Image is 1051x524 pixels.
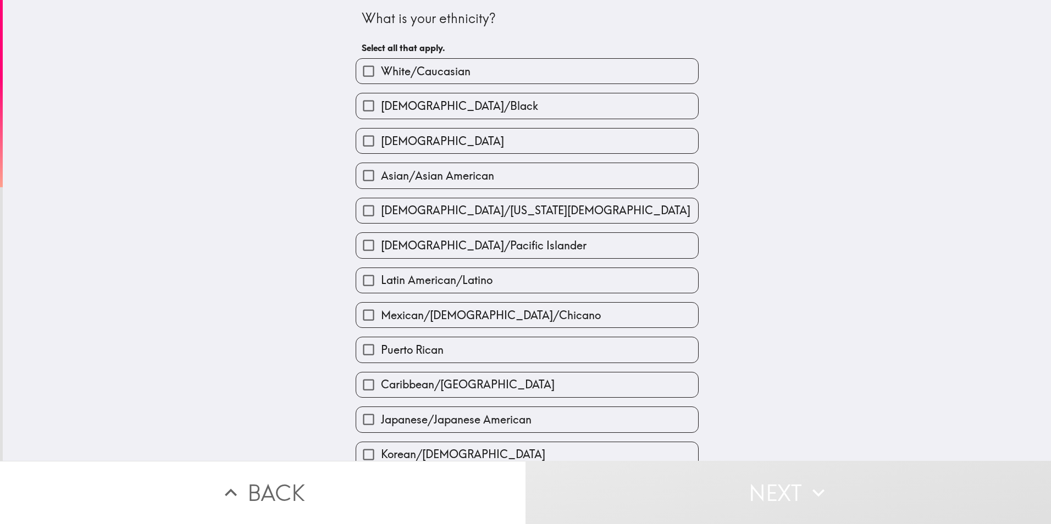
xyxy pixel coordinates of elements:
[381,342,444,358] span: Puerto Rican
[356,93,698,118] button: [DEMOGRAPHIC_DATA]/Black
[525,461,1051,524] button: Next
[381,98,538,114] span: [DEMOGRAPHIC_DATA]/Black
[356,337,698,362] button: Puerto Rican
[356,407,698,432] button: Japanese/Japanese American
[381,412,532,427] span: Japanese/Japanese American
[381,447,545,462] span: Korean/[DEMOGRAPHIC_DATA]
[356,303,698,327] button: Mexican/[DEMOGRAPHIC_DATA]/Chicano
[356,268,698,293] button: Latin American/Latino
[356,372,698,397] button: Caribbean/[GEOGRAPHIC_DATA]
[356,442,698,467] button: Korean/[DEMOGRAPHIC_DATA]
[356,198,698,223] button: [DEMOGRAPHIC_DATA]/[US_STATE][DEMOGRAPHIC_DATA]
[362,9,693,28] div: What is your ethnicity?
[381,272,493,288] span: Latin American/Latino
[381,238,587,253] span: [DEMOGRAPHIC_DATA]/Pacific Islander
[356,233,698,258] button: [DEMOGRAPHIC_DATA]/Pacific Islander
[381,377,555,392] span: Caribbean/[GEOGRAPHIC_DATA]
[356,59,698,83] button: White/Caucasian
[381,308,601,323] span: Mexican/[DEMOGRAPHIC_DATA]/Chicano
[381,64,471,79] span: White/Caucasian
[362,42,693,54] h6: Select all that apply.
[356,163,698,188] button: Asian/Asian American
[381,168,494,183] span: Asian/Asian American
[381,203,690,218] span: [DEMOGRAPHIC_DATA]/[US_STATE][DEMOGRAPHIC_DATA]
[381,133,504,149] span: [DEMOGRAPHIC_DATA]
[356,129,698,153] button: [DEMOGRAPHIC_DATA]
